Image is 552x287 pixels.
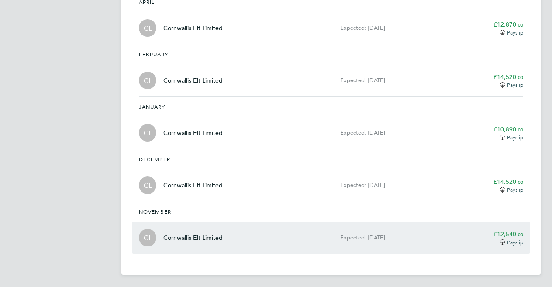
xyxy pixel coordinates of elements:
[340,24,458,31] div: Expected: [DATE]
[132,65,530,97] a: CLCornwallis Elt LimitedExpected: [DATE]£14,520.00Payslip
[132,169,530,201] a: CLCornwallis Elt LimitedExpected: [DATE]£14,520.00Payslip
[135,201,175,222] h3: November
[507,186,523,193] span: Payslip
[163,24,340,32] div: Cornwallis Elt Limited
[493,125,523,133] app-decimal: £10,890.
[135,44,172,65] h3: February
[163,76,340,85] div: Cornwallis Elt Limited
[139,124,156,142] div: Cornwallis Elt Limited
[518,21,523,28] span: 00
[518,74,523,80] span: 00
[144,233,152,242] span: CL
[139,72,156,89] div: Cornwallis Elt Limited
[132,222,530,254] a: CLCornwallis Elt LimitedExpected: [DATE]£12,540.00Payslip
[139,19,156,37] div: Cornwallis Elt Limited
[518,126,523,133] span: 00
[518,179,523,185] span: 00
[144,128,152,138] span: CL
[507,29,523,36] span: Payslip
[132,117,530,149] a: CLCornwallis Elt LimitedExpected: [DATE]£10,890.00Payslip
[493,21,523,28] app-decimal: £12,870.
[135,97,169,118] h3: January
[144,23,152,33] span: CL
[340,129,458,136] div: Expected: [DATE]
[340,77,458,84] div: Expected: [DATE]
[493,73,523,81] app-decimal: £14,520.
[340,234,458,241] div: Expected: [DATE]
[132,12,530,44] a: CLCornwallis Elt LimitedExpected: [DATE]£12,870.00Payslip
[135,149,174,170] h3: December
[139,176,156,194] div: Cornwallis Elt Limited
[144,180,152,190] span: CL
[507,239,523,246] span: Payslip
[518,231,523,238] span: 00
[163,233,340,242] div: Cornwallis Elt Limited
[493,178,523,186] app-decimal: £14,520.
[340,182,458,189] div: Expected: [DATE]
[507,81,523,88] span: Payslip
[507,134,523,141] span: Payslip
[163,181,340,190] div: Cornwallis Elt Limited
[163,128,340,137] div: Cornwallis Elt Limited
[139,229,156,246] div: Cornwallis Elt Limited
[493,230,523,238] app-decimal: £12,540.
[144,76,152,85] span: CL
